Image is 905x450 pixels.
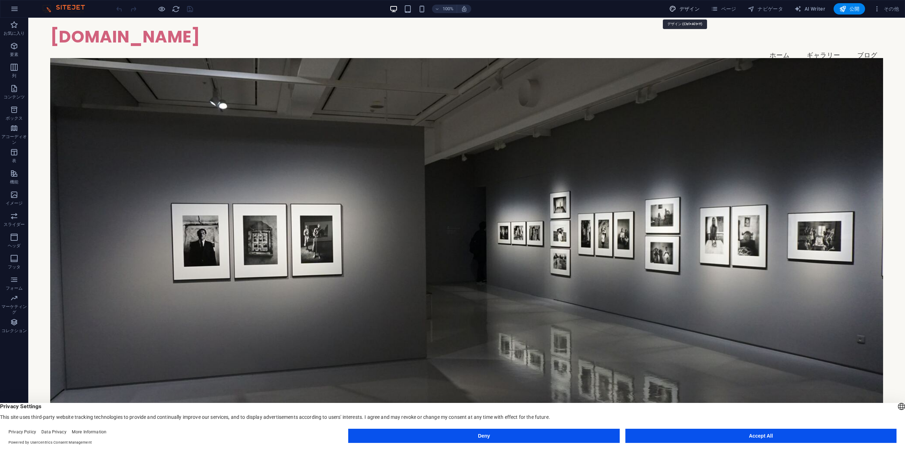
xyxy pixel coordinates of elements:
[748,5,783,12] span: ナビゲータ
[157,5,166,13] button: プレビューモードを終了して編集を続けるには、ここをクリックしてください
[792,3,828,15] button: AI Writer
[666,3,702,15] button: デザイン
[4,222,25,227] p: スライダー
[8,243,21,249] p: ヘッダ
[834,3,865,15] button: 公開
[839,5,859,12] span: 公開
[171,5,180,13] button: reload
[6,115,23,121] p: ボックス
[6,200,23,206] p: イメージ
[1,328,27,334] p: コレクション
[10,179,18,185] p: 機能
[4,30,25,36] p: お気に入り
[871,3,902,15] button: その他
[443,5,454,13] h6: 100%
[12,158,16,164] p: 表
[12,73,16,79] p: 列
[669,5,700,12] span: デザイン
[172,5,180,13] i: ページのリロード
[432,5,457,13] button: 100%
[794,5,825,12] span: AI Writer
[10,52,18,57] p: 要素
[461,6,467,12] i: サイズ変更時に、選択した端末にあわせてズームレベルを自動調整します。
[708,3,739,15] button: ページ
[745,3,786,15] button: ナビゲータ
[6,285,23,291] p: フォーム
[41,5,94,13] img: Editor Logo
[874,5,899,12] span: その他
[8,264,21,270] p: フッタ
[711,5,736,12] span: ページ
[4,94,25,100] p: コンテンツ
